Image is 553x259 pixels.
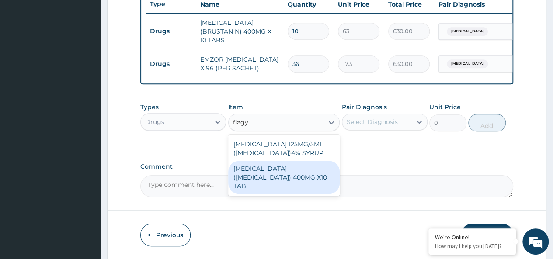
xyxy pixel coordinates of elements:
[51,75,121,163] span: We're online!
[429,103,461,111] label: Unit Price
[196,14,283,49] td: [MEDICAL_DATA] (BRUSTAN N) 400MG X 10 TABS
[447,27,488,36] span: [MEDICAL_DATA]
[143,4,164,25] div: Minimize live chat window
[461,224,513,246] button: Submit
[435,242,509,250] p: How may I help you today?
[447,59,488,68] span: [MEDICAL_DATA]
[145,117,164,126] div: Drugs
[4,169,167,200] textarea: Type your message and hit 'Enter'
[140,224,191,246] button: Previous
[228,136,340,161] div: [MEDICAL_DATA] 125MG/5ML ([MEDICAL_DATA])4% SYRUP
[435,233,509,241] div: We're Online!
[196,51,283,77] td: EMZOR [MEDICAL_DATA] X 96 (PER SACHET)
[16,44,35,66] img: d_794563401_company_1708531726252_794563401
[228,103,243,111] label: Item
[45,49,147,60] div: Chat with us now
[347,117,398,126] div: Select Diagnosis
[342,103,387,111] label: Pair Diagnosis
[468,114,505,131] button: Add
[140,163,513,170] label: Comment
[146,56,196,72] td: Drugs
[228,161,340,194] div: [MEDICAL_DATA] ([MEDICAL_DATA]) 400MG X10 TAB
[140,104,159,111] label: Types
[146,23,196,39] td: Drugs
